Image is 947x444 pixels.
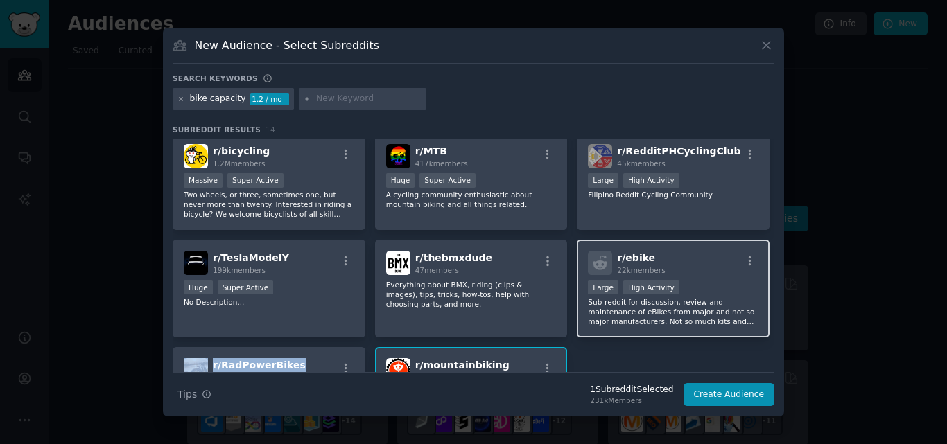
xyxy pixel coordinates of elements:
p: Sub-reddit for discussion, review and maintenance of eBikes from major and not so major manufactu... [588,297,758,326]
span: 1.2M members [213,159,266,168]
div: High Activity [623,280,679,294]
img: RadPowerBikes [184,358,208,382]
div: 231k Members [590,396,673,405]
div: 1.2 / mo [250,93,289,105]
span: r/ bicycling [213,145,270,157]
div: Super Active [419,173,476,188]
div: Super Active [218,280,274,294]
span: 417k members [415,159,468,168]
span: r/ MTB [415,145,447,157]
p: No Description... [184,297,354,307]
span: 199k members [213,266,266,274]
div: High Activity [623,173,679,188]
p: A cycling community enthusiastic about mountain biking and all things related. [386,190,557,209]
button: Create Audience [684,383,775,407]
p: Everything about BMX, riding (clips & images), tips, tricks, how-tos, help with choosing parts, a... [386,280,557,309]
span: 14 [266,125,275,134]
span: 22k members [617,266,665,274]
h3: New Audience - Select Subreddits [195,38,379,53]
span: Subreddit Results [173,125,261,134]
div: bike capacity [190,93,246,105]
img: thebmxdude [386,251,410,275]
div: Huge [184,280,213,294]
img: bicycling [184,144,208,168]
span: r/ ebike [617,252,655,263]
span: r/ RedditPHCyclingClub [617,145,740,157]
div: Super Active [227,173,284,188]
div: Huge [386,173,415,188]
span: r/ thebmxdude [415,252,492,263]
div: Massive [184,173,223,188]
span: Tips [177,387,197,402]
h3: Search keywords [173,73,258,83]
div: Large [588,280,618,294]
span: 47 members [415,266,459,274]
span: 45k members [617,159,665,168]
img: mountainbiking [386,358,410,382]
input: New Keyword [316,93,422,105]
div: 1 Subreddit Selected [590,384,673,396]
span: r/ mountainbiking [415,359,510,371]
span: r/ TeslaModelY [213,252,289,263]
p: Two wheels, or three, sometimes one, but never more than twenty. Interested in riding a bicycle? ... [184,190,354,219]
img: TeslaModelY [184,251,208,275]
button: Tips [173,382,216,407]
img: MTB [386,144,410,168]
span: r/ RadPowerBikes [213,359,306,371]
div: Large [588,173,618,188]
p: Filipino Reddit Cycling Community [588,190,758,199]
img: RedditPHCyclingClub [588,144,612,168]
